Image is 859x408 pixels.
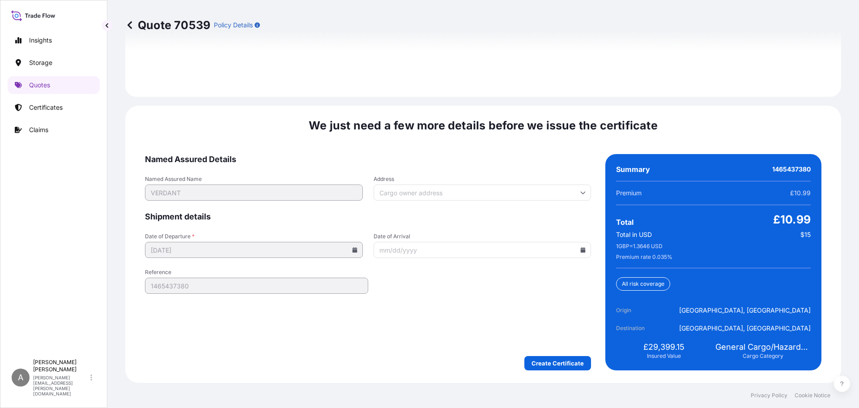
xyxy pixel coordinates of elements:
[743,352,783,360] span: Cargo Category
[374,185,591,201] input: Cargo owner address
[8,99,100,116] a: Certificates
[145,278,368,294] input: Your internal reference
[616,324,666,333] span: Destination
[8,31,100,49] a: Insights
[29,81,50,90] p: Quotes
[18,373,23,382] span: A
[773,212,811,227] span: £10.99
[374,242,591,258] input: mm/dd/yyyy
[8,121,100,139] a: Claims
[751,392,787,399] a: Privacy Policy
[145,176,363,183] span: Named Assured Name
[214,21,253,30] p: Policy Details
[616,189,642,198] span: Premium
[145,154,591,165] span: Named Assured Details
[145,242,363,258] input: mm/dd/yyyy
[616,218,634,227] span: Total
[8,54,100,72] a: Storage
[715,342,811,352] span: General Cargo/Hazardous Material
[145,269,368,276] span: Reference
[616,277,670,291] div: All risk coverage
[772,165,811,174] span: 1465437380
[790,189,811,198] span: £10.99
[29,36,52,45] p: Insights
[8,76,100,94] a: Quotes
[125,18,210,32] p: Quote 70539
[647,352,681,360] span: Insured Value
[29,103,63,112] p: Certificates
[679,306,811,315] span: [GEOGRAPHIC_DATA], [GEOGRAPHIC_DATA]
[29,125,48,134] p: Claims
[795,392,830,399] a: Cookie Notice
[145,233,363,240] span: Date of Departure
[33,375,89,396] p: [PERSON_NAME][EMAIL_ADDRESS][PERSON_NAME][DOMAIN_NAME]
[374,176,591,183] span: Address
[29,58,52,67] p: Storage
[643,342,685,352] span: £29,399.15
[616,165,650,174] span: Summary
[800,230,811,239] span: $15
[309,118,658,133] span: We just need a few more details before we issue the certificate
[524,356,591,370] button: Create Certificate
[679,324,811,333] span: [GEOGRAPHIC_DATA], [GEOGRAPHIC_DATA]
[532,359,584,368] p: Create Certificate
[145,211,591,222] span: Shipment details
[33,359,89,373] p: [PERSON_NAME] [PERSON_NAME]
[616,230,652,239] span: Total in USD
[616,253,672,261] span: Premium rate 0.035 %
[374,233,591,240] span: Date of Arrival
[616,306,666,315] span: Origin
[616,243,663,250] span: 1 GBP = 1.3646 USD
